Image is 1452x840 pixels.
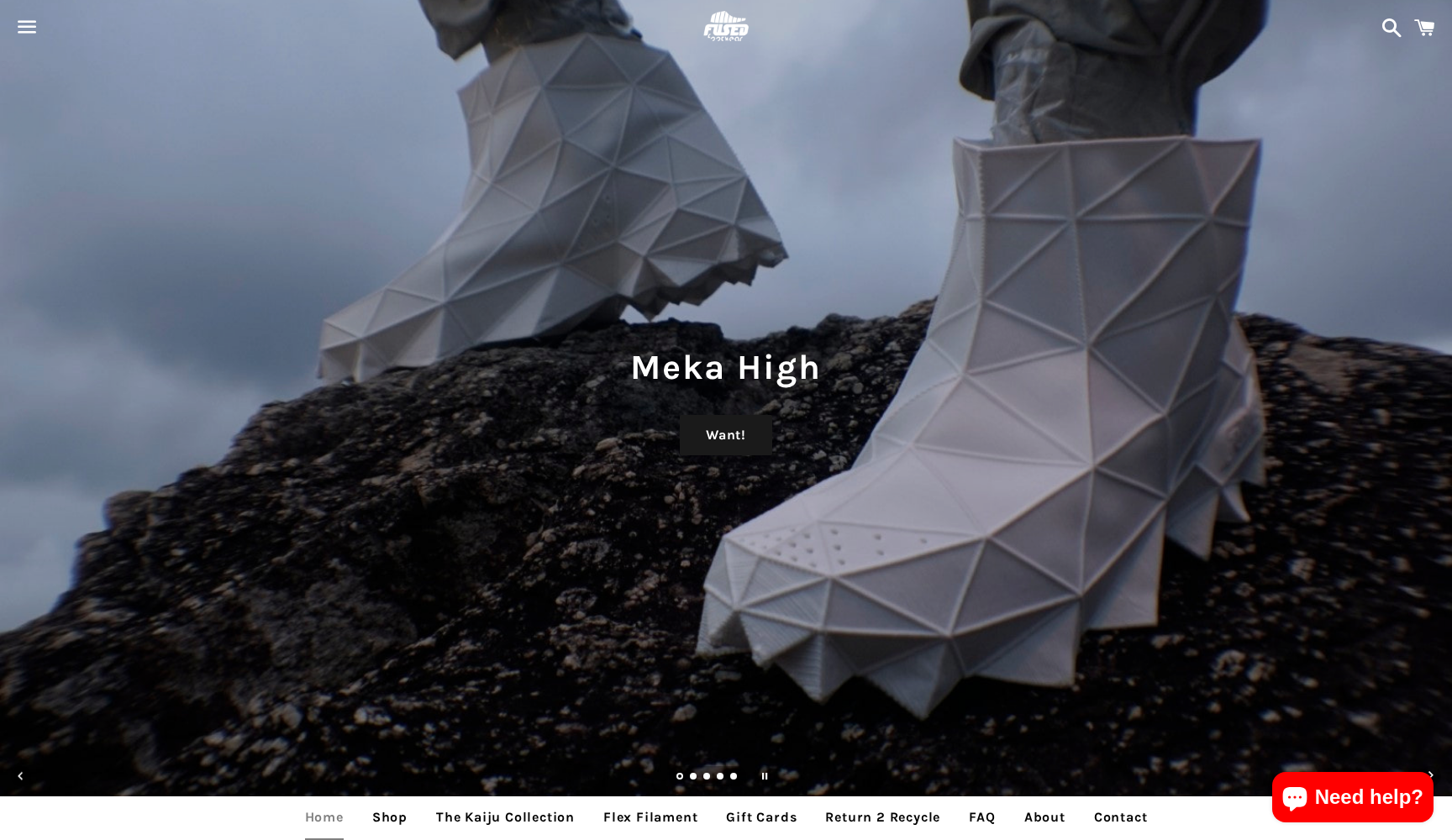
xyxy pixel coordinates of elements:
[292,796,356,838] a: Home
[717,774,725,782] a: Load slide 4
[713,796,809,838] a: Gift Cards
[690,774,698,782] a: Load slide 2
[676,774,685,782] a: Slide 1, current
[423,796,587,838] a: The Kaiju Collection
[1081,796,1160,838] a: Contact
[17,343,1435,391] h1: Meka High
[703,774,712,782] a: Load slide 3
[813,796,953,838] a: Return 2 Recycle
[1012,796,1078,838] a: About
[956,796,1007,838] a: FAQ
[591,796,710,838] a: Flex Filament
[730,774,739,782] a: Load slide 5
[680,415,772,455] a: Want!
[360,796,420,838] a: Shop
[1267,772,1439,827] inbox-online-store-chat: Shopify online store chat
[3,758,39,795] button: Previous slide
[746,758,783,795] button: Pause slideshow
[1413,758,1449,795] button: Next slide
